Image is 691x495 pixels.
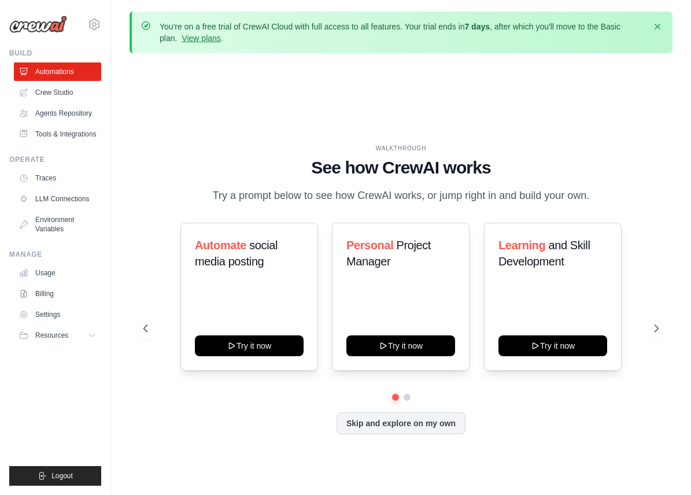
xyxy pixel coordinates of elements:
span: Resources [35,331,68,340]
button: Try it now [195,335,304,356]
a: Environment Variables [14,210,101,238]
p: Try a prompt below to see how CrewAI works, or jump right in and build your own. [207,187,596,204]
a: Crew Studio [14,83,101,102]
div: Build [9,49,101,58]
span: Automate [195,239,246,252]
h1: See how CrewAI works [143,157,659,178]
iframe: Chat Widget [633,439,691,495]
button: Try it now [346,335,455,356]
span: and Skill Development [498,239,590,268]
a: Tools & Integrations [14,125,101,143]
a: Agents Repository [14,104,101,123]
button: Skip and explore on my own [337,412,465,434]
a: Billing [14,285,101,303]
a: Usage [14,264,101,282]
span: Learning [498,239,545,252]
p: You're on a free trial of CrewAI Cloud with full access to all features. Your trial ends in , aft... [160,21,645,44]
img: Logo [9,16,67,33]
a: View plans [182,34,220,43]
div: Manage [9,250,101,259]
button: Logout [9,466,101,486]
a: LLM Connections [14,190,101,208]
strong: 7 days [464,22,490,31]
a: Settings [14,305,101,324]
div: WALKTHROUGH [143,144,659,153]
div: Operate [9,155,101,164]
a: Traces [14,169,101,187]
span: Logout [51,471,73,481]
span: Personal [346,239,393,252]
a: Automations [14,62,101,81]
button: Try it now [498,335,607,356]
button: Resources [14,326,101,345]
